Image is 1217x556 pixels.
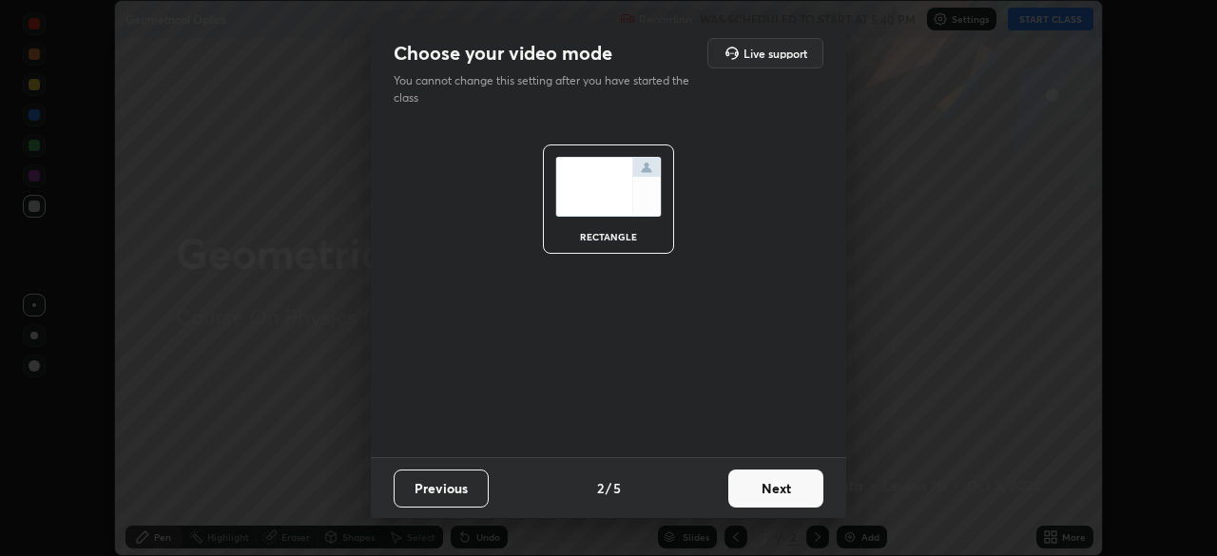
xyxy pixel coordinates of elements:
[555,157,662,217] img: normalScreenIcon.ae25ed63.svg
[606,478,611,498] h4: /
[597,478,604,498] h4: 2
[394,470,489,508] button: Previous
[570,232,647,241] div: rectangle
[728,470,823,508] button: Next
[394,72,702,106] p: You cannot change this setting after you have started the class
[613,478,621,498] h4: 5
[394,41,612,66] h2: Choose your video mode
[744,48,807,59] h5: Live support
